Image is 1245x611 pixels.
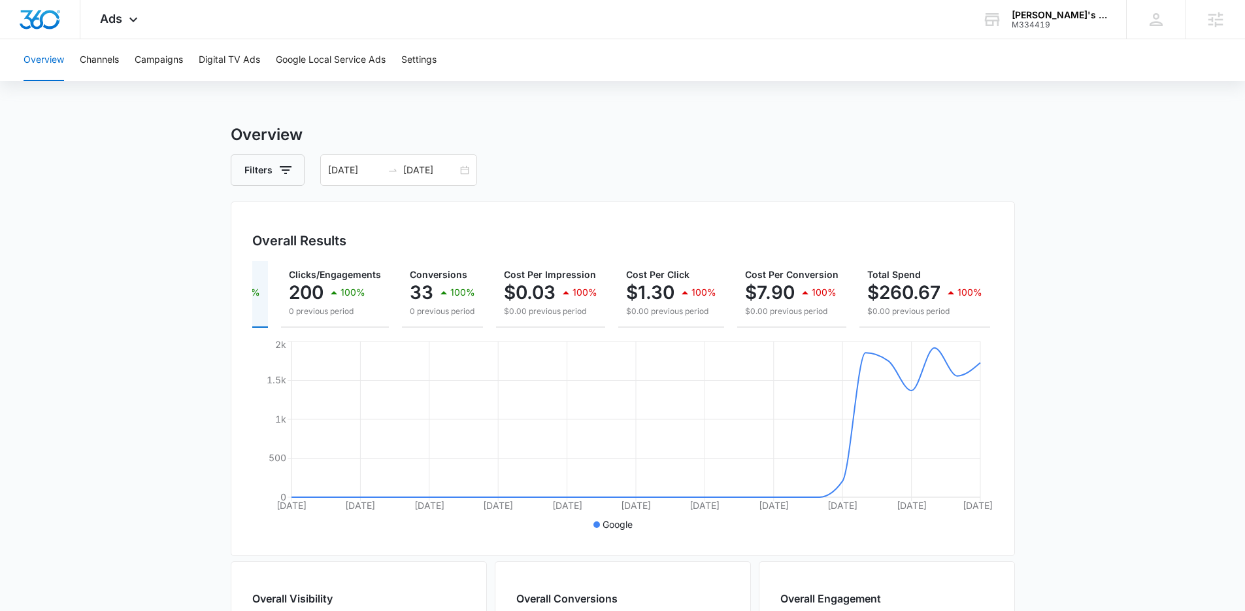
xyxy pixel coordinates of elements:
[621,500,651,511] tspan: [DATE]
[573,288,597,297] p: 100%
[289,305,381,317] p: 0 previous period
[552,500,582,511] tspan: [DATE]
[388,165,398,175] span: swap-right
[130,76,141,86] img: tab_keywords_by_traffic_grey.svg
[252,591,360,606] h2: Overall Visibility
[24,39,64,81] button: Overview
[867,269,921,280] span: Total Spend
[745,282,795,303] p: $7.90
[504,282,556,303] p: $0.03
[269,452,286,463] tspan: 500
[1012,10,1107,20] div: account name
[745,305,838,317] p: $0.00 previous period
[626,305,716,317] p: $0.00 previous period
[252,231,346,251] h3: Overall Results
[135,39,183,81] button: Campaigns
[827,500,857,511] tspan: [DATE]
[289,282,324,303] p: 200
[689,500,720,511] tspan: [DATE]
[144,77,220,86] div: Keywords by Traffic
[867,282,940,303] p: $260.67
[410,305,475,317] p: 0 previous period
[867,305,982,317] p: $0.00 previous period
[745,269,838,280] span: Cost Per Conversion
[231,123,1015,147] h3: Overview
[483,500,513,511] tspan: [DATE]
[275,413,286,425] tspan: 1k
[603,517,633,531] p: Google
[758,500,788,511] tspan: [DATE]
[21,34,31,44] img: website_grey.svg
[403,163,457,177] input: End date
[401,39,437,81] button: Settings
[812,288,837,297] p: 100%
[388,165,398,175] span: to
[328,163,382,177] input: Start date
[275,339,286,350] tspan: 2k
[37,21,64,31] div: v 4.0.25
[450,288,475,297] p: 100%
[21,21,31,31] img: logo_orange.svg
[34,34,144,44] div: Domain: [DOMAIN_NAME]
[280,491,286,502] tspan: 0
[340,288,365,297] p: 100%
[276,39,386,81] button: Google Local Service Ads
[504,305,597,317] p: $0.00 previous period
[1012,20,1107,29] div: account id
[963,500,993,511] tspan: [DATE]
[276,500,307,511] tspan: [DATE]
[80,39,119,81] button: Channels
[50,77,117,86] div: Domain Overview
[516,591,618,606] h2: Overall Conversions
[896,500,926,511] tspan: [DATE]
[410,282,433,303] p: 33
[410,269,467,280] span: Conversions
[626,282,674,303] p: $1.30
[231,154,305,186] button: Filters
[267,374,286,385] tspan: 1.5k
[199,39,260,81] button: Digital TV Ads
[504,269,596,280] span: Cost Per Impression
[626,269,689,280] span: Cost Per Click
[780,591,881,606] h2: Overall Engagement
[289,269,381,280] span: Clicks/Engagements
[414,500,444,511] tspan: [DATE]
[35,76,46,86] img: tab_domain_overview_orange.svg
[957,288,982,297] p: 100%
[345,500,375,511] tspan: [DATE]
[100,12,122,26] span: Ads
[691,288,716,297] p: 100%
